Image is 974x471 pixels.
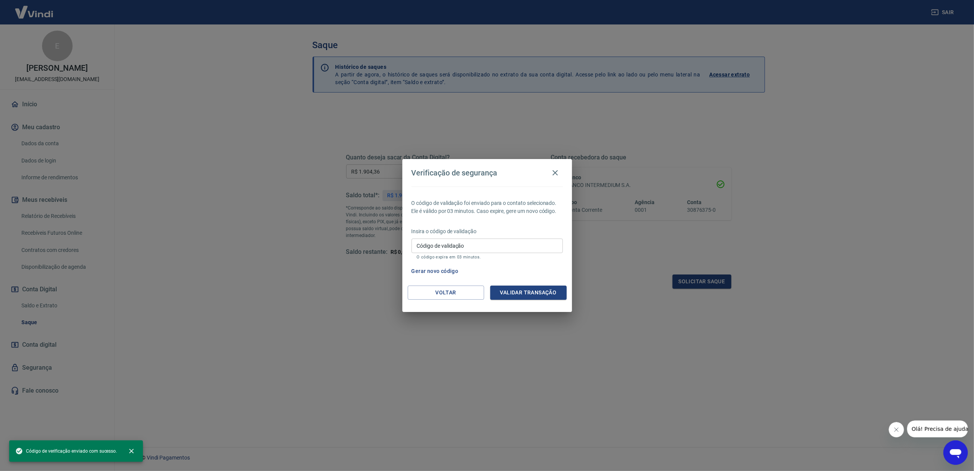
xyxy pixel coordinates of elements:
span: Código de verificação enviado com sucesso. [15,447,117,455]
img: logo_orange.svg [12,12,18,18]
button: close [123,443,140,460]
button: Validar transação [490,286,567,300]
span: Olá! Precisa de ajuda? [5,5,64,11]
img: website_grey.svg [12,20,18,26]
div: Domínio [40,45,58,50]
div: v 4.0.25 [21,12,37,18]
button: Voltar [408,286,484,300]
div: Palavras-chave [89,45,123,50]
div: [PERSON_NAME]: [DOMAIN_NAME] [20,20,109,26]
h4: Verificação de segurança [412,168,498,177]
img: tab_keywords_by_traffic_grey.svg [81,44,87,50]
iframe: Mensagem da empresa [907,421,968,437]
p: Insira o código de validação [412,227,563,235]
iframe: Botão para abrir a janela de mensagens [943,440,968,465]
p: O código expira em 03 minutos. [417,255,557,260]
button: Gerar novo código [408,264,462,278]
iframe: Fechar mensagem [889,422,904,437]
img: tab_domain_overview_orange.svg [32,44,38,50]
p: O código de validação foi enviado para o contato selecionado. Ele é válido por 03 minutos. Caso e... [412,199,563,215]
